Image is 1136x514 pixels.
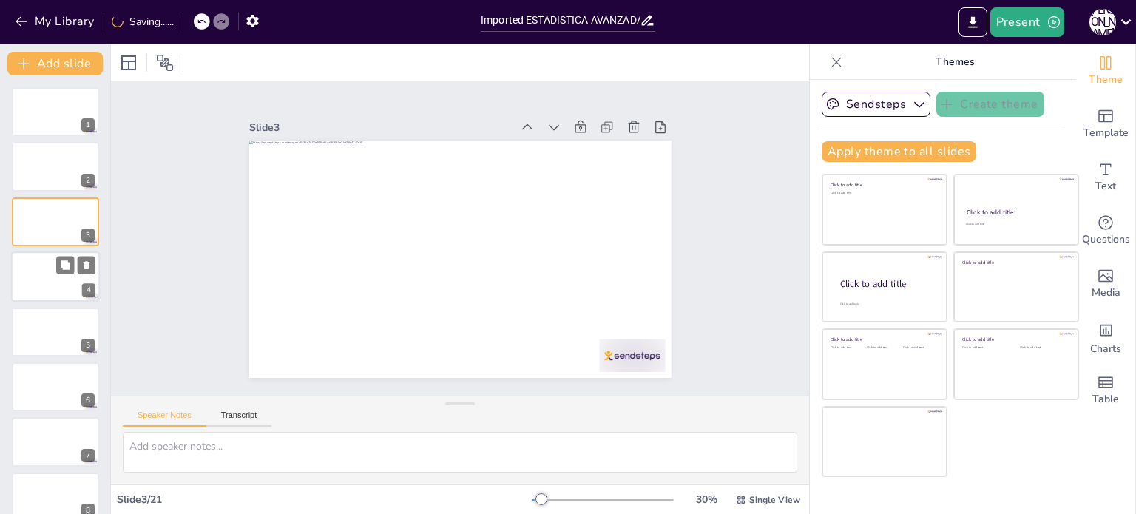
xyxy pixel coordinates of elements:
[903,346,936,350] div: Click to add text
[1082,231,1130,248] span: Questions
[117,493,532,507] div: Slide 3 / 21
[12,362,99,411] div: 6
[831,192,936,195] div: Click to add text
[1076,98,1135,151] div: Add ready made slides
[81,339,95,352] div: 5
[12,417,99,466] div: 7
[962,337,1068,342] div: Click to add title
[831,337,936,342] div: Click to add title
[1089,9,1116,35] div: [PERSON_NAME]
[1090,341,1121,357] span: Charts
[56,257,74,274] button: Duplicate Slide
[81,118,95,132] div: 1
[1076,44,1135,98] div: Change the overall theme
[848,44,1061,80] p: Themes
[962,259,1068,265] div: Click to add title
[967,208,1065,217] div: Click to add title
[990,7,1064,37] button: Present
[1089,7,1116,37] button: [PERSON_NAME]
[11,251,100,302] div: 4
[840,278,935,291] div: Click to add title
[12,308,99,356] div: 5
[1076,151,1135,204] div: Add text boxes
[1083,125,1129,141] span: Template
[749,494,800,506] span: Single View
[481,10,640,31] input: Insert title
[206,410,272,427] button: Transcript
[1020,346,1066,350] div: Click to add text
[962,346,1009,350] div: Click to add text
[958,7,987,37] button: Export to PowerPoint
[867,346,900,350] div: Click to add text
[1089,72,1123,88] span: Theme
[1092,391,1119,408] span: Table
[12,197,99,246] div: 3
[689,493,724,507] div: 30 %
[82,284,95,297] div: 4
[11,10,101,33] button: My Library
[1092,285,1120,301] span: Media
[966,223,1064,226] div: Click to add text
[12,142,99,191] div: 2
[822,141,976,162] button: Apply theme to all slides
[81,393,95,407] div: 6
[1076,364,1135,417] div: Add a table
[112,15,174,29] div: Saving......
[1076,204,1135,257] div: Get real-time input from your audience
[156,54,174,72] span: Position
[1095,178,1116,195] span: Text
[81,229,95,242] div: 3
[822,92,930,117] button: Sendsteps
[7,52,103,75] button: Add slide
[81,449,95,462] div: 7
[373,10,577,196] div: Slide 3
[1076,257,1135,311] div: Add images, graphics, shapes or video
[123,410,206,427] button: Speaker Notes
[81,174,95,187] div: 2
[12,87,99,136] div: 1
[840,302,933,306] div: Click to add body
[831,182,936,188] div: Click to add title
[936,92,1044,117] button: Create theme
[831,346,864,350] div: Click to add text
[1076,311,1135,364] div: Add charts and graphs
[117,51,141,75] div: Layout
[78,257,95,274] button: Delete Slide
